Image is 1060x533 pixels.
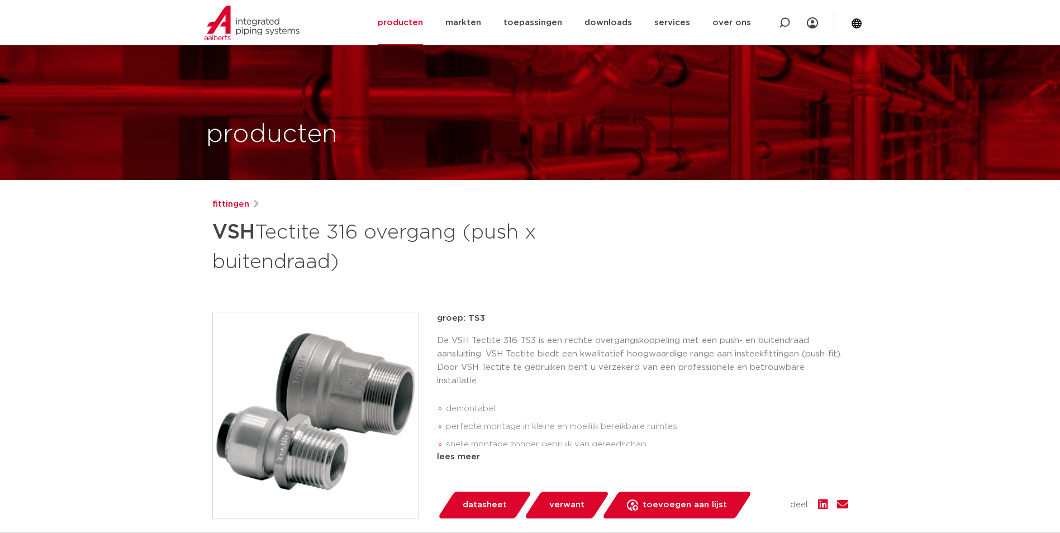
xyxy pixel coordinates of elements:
[437,450,848,464] div: lees meer
[446,418,848,436] li: perfecte montage in kleine en moeilijk bereikbare ruimtes
[437,334,848,388] p: De VSH Tectite 316 TS3 is een rechte overgangskoppeling met een push- en buitendraad aansluiting....
[643,496,727,514] span: toevoegen aan lijst
[446,436,848,454] li: snelle montage zonder gebruik van gereedschap
[437,312,848,325] p: groep: TS3
[446,400,848,418] li: demontabel
[549,496,584,514] span: verwant
[212,216,632,276] h1: Tectite 316 overgang (push x buitendraad)
[463,496,507,514] span: datasheet
[437,492,532,518] a: datasheet
[790,498,809,512] span: deel:
[206,117,338,153] h1: producten
[212,222,255,242] strong: VSH
[212,198,249,211] a: fittingen
[213,312,419,518] img: Product Image for VSH Tectite 316 overgang (push x buitendraad)
[524,492,610,518] a: verwant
